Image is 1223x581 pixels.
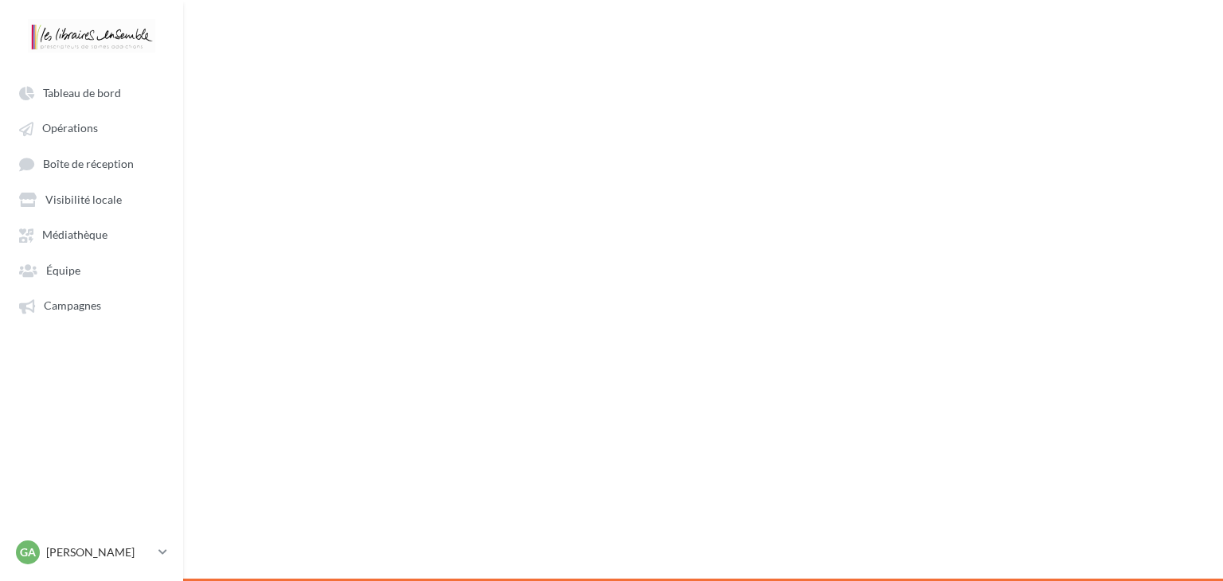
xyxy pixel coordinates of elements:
[10,255,174,284] a: Équipe
[43,86,121,99] span: Tableau de bord
[10,185,174,213] a: Visibilité locale
[10,78,174,107] a: Tableau de bord
[42,228,107,242] span: Médiathèque
[45,193,122,206] span: Visibilité locale
[46,544,152,560] p: [PERSON_NAME]
[13,537,170,567] a: GA [PERSON_NAME]
[10,220,174,248] a: Médiathèque
[10,113,174,142] a: Opérations
[20,544,36,560] span: GA
[46,263,80,277] span: Équipe
[10,290,174,319] a: Campagnes
[44,299,101,313] span: Campagnes
[42,122,98,135] span: Opérations
[43,157,134,170] span: Boîte de réception
[10,149,174,178] a: Boîte de réception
